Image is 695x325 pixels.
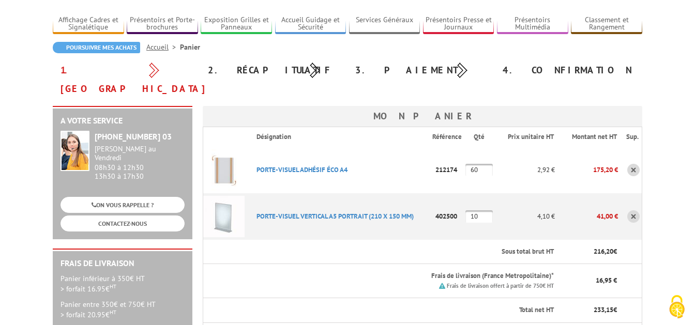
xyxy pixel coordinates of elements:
th: Sup. [618,127,642,147]
small: Frais de livraison offert à partir de 750€ HT [447,282,554,289]
img: widget-service.jpg [61,131,89,171]
li: Panier [180,42,200,52]
span: 233,15 [594,305,613,314]
a: Accueil [146,42,180,52]
div: 4. Confirmation [495,61,642,80]
a: Services Généraux [349,16,420,33]
img: PORTE-VISUEL VERTICAL A5 PORTRAIT (210 X 150 MM) [203,196,245,237]
p: Frais de livraison (France Metropolitaine)* [256,271,554,281]
p: 212174 [432,161,465,179]
p: € [563,305,617,315]
a: Exposition Grilles et Panneaux [201,16,272,33]
div: 2. Récapitulatif [200,61,347,80]
sup: HT [110,308,116,316]
img: picto.png [439,283,445,289]
img: PORTE-VISUEL ADHéSIF éCO A4 [203,149,245,191]
strong: [PHONE_NUMBER] 03 [95,131,172,142]
a: Classement et Rangement [571,16,642,33]
p: 4,10 € [495,207,555,225]
p: Panier entre 350€ et 750€ HT [61,299,185,320]
p: Total net HT [211,305,554,315]
p: Référence [432,132,464,142]
p: Panier inférieur à 350€ HT [61,273,185,294]
a: Poursuivre mes achats [53,42,140,53]
a: Présentoirs Presse et Journaux [423,16,494,33]
span: > forfait 20.95€ [61,310,116,319]
span: > forfait 16.95€ [61,284,116,293]
p: 402500 [432,207,465,225]
th: Qté [465,127,495,147]
sup: HT [110,283,116,290]
span: 16,95 € [596,276,617,285]
p: Montant net HT [563,132,617,142]
th: Sous total brut HT [248,240,555,264]
p: Prix unitaire HT [504,132,554,142]
a: Affichage Cadres et Signalétique [53,16,124,33]
a: CONTACTEZ-NOUS [61,215,185,231]
img: Cookies (fenêtre modale) [664,294,690,320]
a: Présentoirs Multimédia [497,16,568,33]
button: Cookies (fenêtre modale) [659,290,695,325]
th: Désignation [248,127,433,147]
a: Présentoirs et Porte-brochures [127,16,198,33]
h2: Frais de Livraison [61,259,185,268]
div: 08h30 à 12h30 13h30 à 17h30 [95,145,185,180]
a: PORTE-VISUEL ADHéSIF éCO A4 [256,165,347,174]
p: 175,20 € [555,161,618,179]
div: 3. Paiement [347,61,495,80]
p: 2,92 € [495,161,555,179]
div: [PERSON_NAME] au Vendredi [95,145,185,162]
p: € [563,247,617,257]
h3: Mon panier [203,106,642,127]
span: 216,20 [594,247,613,256]
a: ON VOUS RAPPELLE ? [61,197,185,213]
div: 1. [GEOGRAPHIC_DATA] [53,61,200,98]
p: 41,00 € [555,207,618,225]
h2: A votre service [61,116,185,126]
a: PORTE-VISUEL VERTICAL A5 PORTRAIT (210 X 150 MM) [256,212,414,221]
a: Accueil Guidage et Sécurité [275,16,346,33]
